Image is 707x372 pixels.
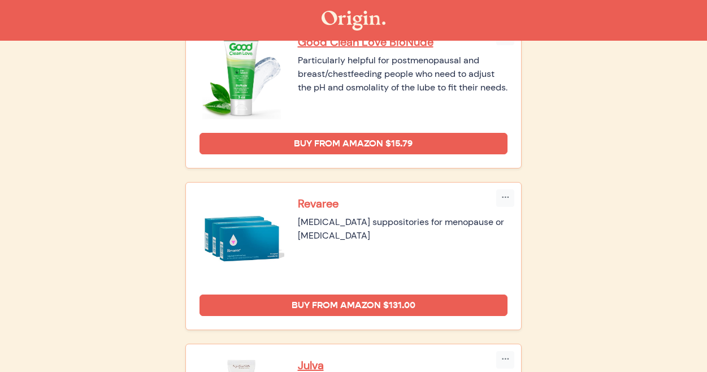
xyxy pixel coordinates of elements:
[322,11,385,31] img: The Origin Shop
[298,54,508,94] div: Particularly helpful for postmenopausal and breast/chestfeeding people who need to adjust the pH ...
[298,34,508,49] a: Good Clean Love BioNude
[199,133,508,154] a: Buy from Amazon $15.79
[199,34,284,119] img: Good Clean Love BioNude
[298,215,508,243] div: [MEDICAL_DATA] suppositories for menopause or [MEDICAL_DATA]
[298,196,508,211] a: Revaree
[199,196,284,281] img: Revaree
[199,295,508,316] a: Buy from Amazon $131.00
